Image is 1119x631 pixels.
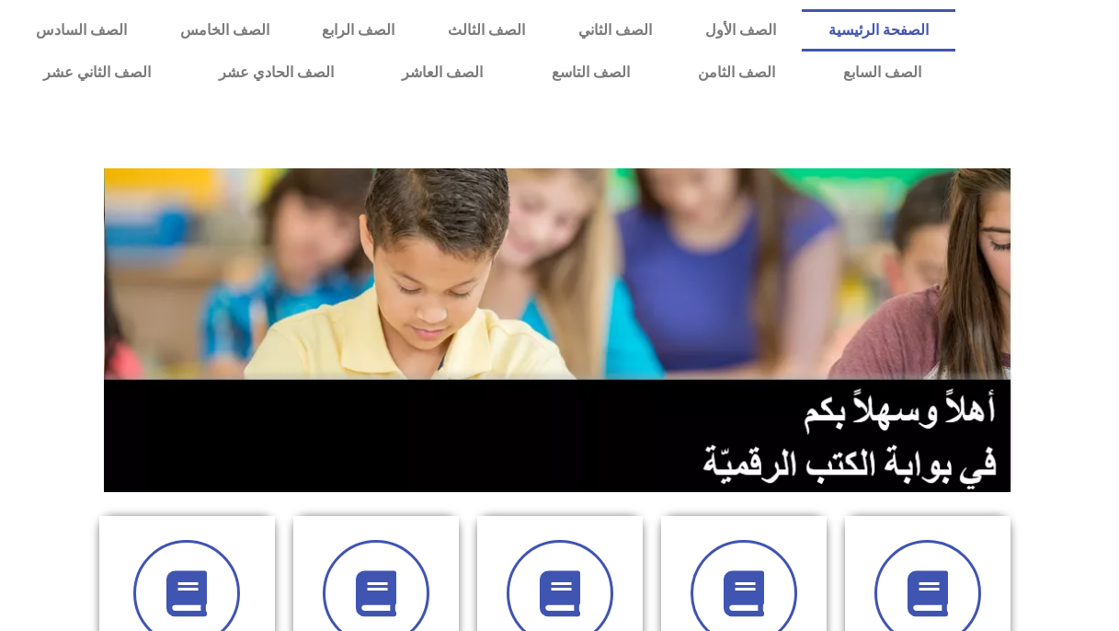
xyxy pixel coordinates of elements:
a: الصف الثالث [421,9,552,52]
a: الصف الأول [679,9,803,52]
a: الصف التاسع [518,52,664,94]
a: الصف الثامن [664,52,809,94]
a: الصف العاشر [368,52,517,94]
a: الصف السابع [809,52,955,94]
a: الصف السادس [9,9,154,52]
a: الصف الخامس [154,9,296,52]
a: الصف الثاني [552,9,679,52]
a: الصفحة الرئيسية [802,9,955,52]
a: الصف الرابع [295,9,421,52]
a: الصف الثاني عشر [9,52,185,94]
a: الصف الحادي عشر [185,52,368,94]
